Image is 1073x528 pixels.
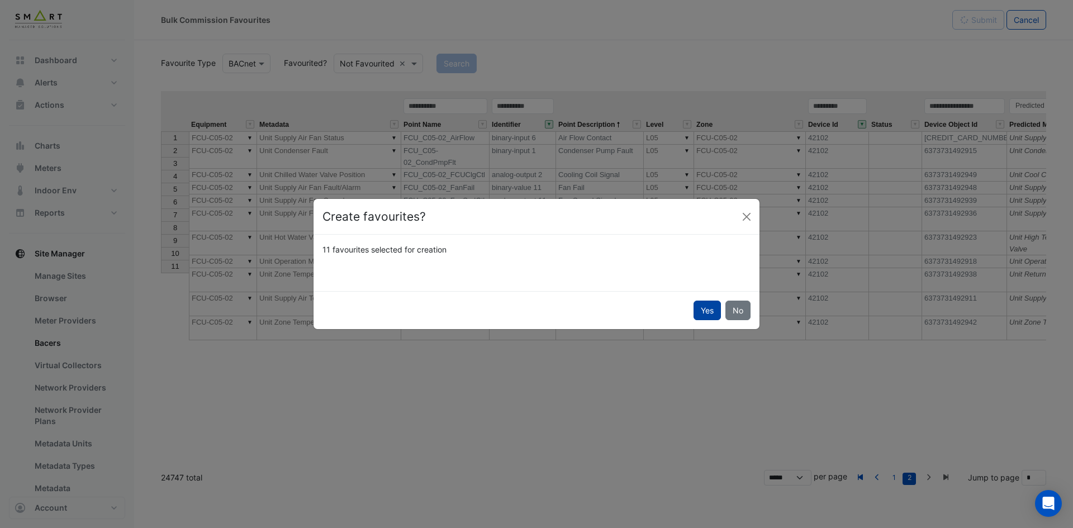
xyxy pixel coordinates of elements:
[738,208,755,225] button: Close
[316,244,757,255] div: 11 favourites selected for creation
[1035,490,1062,517] div: Open Intercom Messenger
[694,301,721,320] button: Yes
[725,301,751,320] button: No
[322,208,426,226] h4: Create favourites?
